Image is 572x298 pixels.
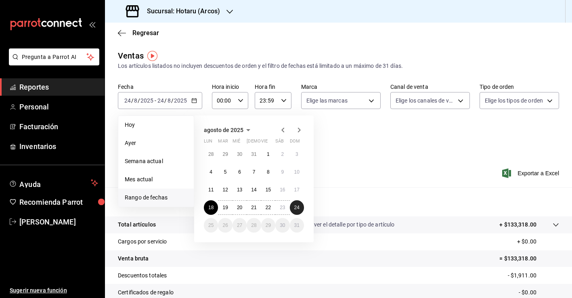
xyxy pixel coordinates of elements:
span: / [138,97,140,104]
button: 9 de agosto de 2025 [275,165,289,179]
input: -- [167,97,171,104]
span: [PERSON_NAME] [19,216,98,227]
button: 20 de agosto de 2025 [233,200,247,215]
span: Facturación [19,121,98,132]
input: -- [157,97,164,104]
abbr: 8 de agosto de 2025 [267,169,270,175]
span: Inventarios [19,141,98,152]
abbr: 15 de agosto de 2025 [266,187,271,193]
p: - $0.00 [519,288,559,297]
button: 31 de julio de 2025 [247,147,261,162]
button: 13 de agosto de 2025 [233,183,247,197]
button: 29 de julio de 2025 [218,147,232,162]
abbr: viernes [261,139,268,147]
abbr: 12 de agosto de 2025 [222,187,228,193]
button: 28 de agosto de 2025 [247,218,261,233]
button: 18 de agosto de 2025 [204,200,218,215]
button: 7 de agosto de 2025 [247,165,261,179]
span: Ayer [125,139,187,147]
abbr: 25 de agosto de 2025 [208,222,214,228]
span: Regresar [132,29,159,37]
abbr: 31 de julio de 2025 [251,151,256,157]
button: Pregunta a Parrot AI [9,48,99,65]
button: 5 de agosto de 2025 [218,165,232,179]
button: 26 de agosto de 2025 [218,218,232,233]
abbr: 21 de agosto de 2025 [251,205,256,210]
button: 31 de agosto de 2025 [290,218,304,233]
button: agosto de 2025 [204,125,253,135]
label: Marca [301,84,381,90]
button: 12 de agosto de 2025 [218,183,232,197]
span: Elige las marcas [306,97,348,105]
button: Regresar [118,29,159,37]
div: Ventas [118,50,144,62]
abbr: 20 de agosto de 2025 [237,205,242,210]
button: 23 de agosto de 2025 [275,200,289,215]
abbr: 24 de agosto de 2025 [294,205,300,210]
button: 14 de agosto de 2025 [247,183,261,197]
abbr: 3 de agosto de 2025 [295,151,298,157]
button: open_drawer_menu [89,21,95,27]
button: 28 de julio de 2025 [204,147,218,162]
abbr: 28 de agosto de 2025 [251,222,256,228]
abbr: 14 de agosto de 2025 [251,187,256,193]
label: Hora inicio [212,84,249,90]
span: / [171,97,174,104]
p: Venta bruta [118,254,149,263]
a: Pregunta a Parrot AI [6,59,99,67]
abbr: 2 de agosto de 2025 [281,151,284,157]
abbr: 27 de agosto de 2025 [237,222,242,228]
span: - [155,97,156,104]
abbr: 17 de agosto de 2025 [294,187,300,193]
button: 8 de agosto de 2025 [261,165,275,179]
button: 6 de agosto de 2025 [233,165,247,179]
abbr: jueves [247,139,294,147]
abbr: 1 de agosto de 2025 [267,151,270,157]
input: -- [134,97,138,104]
label: Fecha [118,84,202,90]
span: Semana actual [125,157,187,166]
p: Certificados de regalo [118,288,174,297]
abbr: 22 de agosto de 2025 [266,205,271,210]
span: Elige los tipos de orden [485,97,543,105]
span: Recomienda Parrot [19,197,98,208]
p: = $133,318.00 [499,254,559,263]
label: Tipo de orden [480,84,559,90]
abbr: 23 de agosto de 2025 [280,205,285,210]
button: 10 de agosto de 2025 [290,165,304,179]
button: 22 de agosto de 2025 [261,200,275,215]
abbr: 18 de agosto de 2025 [208,205,214,210]
button: 16 de agosto de 2025 [275,183,289,197]
abbr: 10 de agosto de 2025 [294,169,300,175]
abbr: 29 de agosto de 2025 [266,222,271,228]
abbr: miércoles [233,139,240,147]
button: 11 de agosto de 2025 [204,183,218,197]
span: Elige los canales de venta [396,97,455,105]
abbr: 28 de julio de 2025 [208,151,214,157]
label: Hora fin [255,84,291,90]
button: 30 de julio de 2025 [233,147,247,162]
p: Total artículos [118,220,156,229]
p: Cargos por servicio [118,237,167,246]
img: Tooltip marker [147,51,157,61]
abbr: martes [218,139,228,147]
abbr: 16 de agosto de 2025 [280,187,285,193]
button: 3 de agosto de 2025 [290,147,304,162]
abbr: sábado [275,139,284,147]
button: 21 de agosto de 2025 [247,200,261,215]
span: Ayuda [19,178,88,188]
abbr: 11 de agosto de 2025 [208,187,214,193]
button: Exportar a Excel [504,168,559,178]
p: - $1,911.00 [508,271,559,280]
abbr: 7 de agosto de 2025 [253,169,256,175]
button: 15 de agosto de 2025 [261,183,275,197]
button: 29 de agosto de 2025 [261,218,275,233]
span: Personal [19,101,98,112]
label: Canal de venta [390,84,470,90]
abbr: 4 de agosto de 2025 [210,169,212,175]
span: Sugerir nueva función [10,286,98,295]
abbr: 19 de agosto de 2025 [222,205,228,210]
button: 4 de agosto de 2025 [204,165,218,179]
